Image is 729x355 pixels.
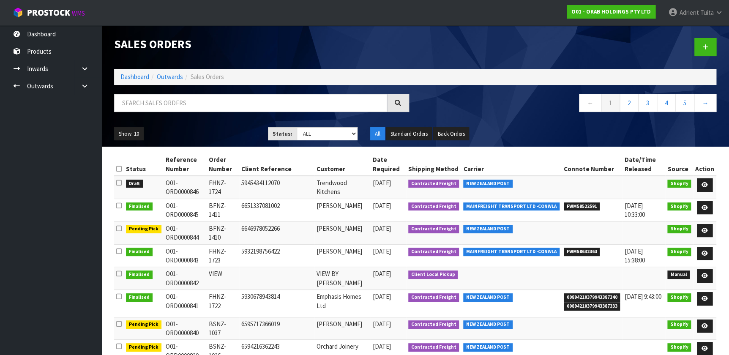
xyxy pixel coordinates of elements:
strong: O01 - OKAB HOLDINGS PTY LTD [571,8,651,15]
td: O01-ORD0000844 [164,221,207,244]
span: Shopify [667,248,691,256]
span: MAINFREIGHT TRANSPORT LTD -CONWLA [463,202,560,211]
span: Finalised [126,248,153,256]
span: [DATE] [373,270,391,278]
td: [PERSON_NAME] [314,317,371,340]
a: 4 [657,94,676,112]
a: → [694,94,716,112]
span: Finalised [126,270,153,279]
td: [PERSON_NAME] [314,199,371,221]
td: [PERSON_NAME] [314,244,371,267]
a: 2 [620,94,639,112]
td: FHNZ-1723 [207,244,239,267]
span: Manual [667,270,690,279]
span: Shopify [667,320,691,329]
span: Shopify [667,293,691,302]
a: ← [579,94,601,112]
td: O01-ORD0000846 [164,176,207,199]
th: Customer [314,153,371,176]
span: NEW ZEALAND POST [463,320,513,329]
td: BSNZ-1037 [207,317,239,340]
nav: Page navigation [422,94,717,115]
th: Carrier [461,153,562,176]
span: [DATE] 10:33:00 [624,202,644,218]
input: Search sales orders [114,94,387,112]
span: FWM58632363 [564,248,600,256]
td: 6595717366019 [239,317,314,340]
td: BFNZ-1410 [207,221,239,244]
h1: Sales Orders [114,38,409,51]
td: O01-ORD0000843 [164,244,207,267]
td: VIEW BY [PERSON_NAME] [314,267,371,290]
span: 00894210379943387340 [564,293,620,302]
span: [DATE] 9:43:00 [624,292,661,300]
span: Shopify [667,225,691,233]
th: Action [693,153,716,176]
span: NEW ZEALAND POST [463,180,513,188]
span: [DATE] [373,292,391,300]
small: WMS [72,9,85,17]
span: FWM58522591 [564,202,600,211]
th: Status [124,153,164,176]
a: Dashboard [120,73,149,81]
td: 6646978052266 [239,221,314,244]
span: Contracted Freight [408,320,459,329]
span: NEW ZEALAND POST [463,225,513,233]
span: [DATE] [373,179,391,187]
th: Date/Time Released [622,153,665,176]
th: Reference Number [164,153,207,176]
span: Contracted Freight [408,180,459,188]
span: Contracted Freight [408,225,459,233]
span: [DATE] [373,320,391,328]
span: Shopify [667,180,691,188]
span: Contracted Freight [408,293,459,302]
th: Client Reference [239,153,314,176]
span: NEW ZEALAND POST [463,343,513,352]
a: O01 - OKAB HOLDINGS PTY LTD [567,5,655,19]
span: [DATE] 15:38:00 [624,247,644,264]
td: [PERSON_NAME] [314,221,371,244]
td: O01-ORD0000842 [164,267,207,290]
th: Shipping Method [406,153,461,176]
td: 6651337081002 [239,199,314,221]
span: Contracted Freight [408,343,459,352]
span: [DATE] [373,247,391,255]
span: Sales Orders [191,73,224,81]
strong: Status: [273,130,292,137]
td: 5945434112070 [239,176,314,199]
span: Shopify [667,343,691,352]
a: Outwards [157,73,183,81]
td: O01-ORD0000841 [164,290,207,317]
span: Contracted Freight [408,202,459,211]
td: 5930678943814 [239,290,314,317]
span: Pending Pick [126,343,161,352]
span: Shopify [667,202,691,211]
td: BFNZ-1411 [207,199,239,221]
img: cube-alt.png [13,7,23,18]
span: ProStock [27,7,70,18]
span: NEW ZEALAND POST [463,293,513,302]
span: Contracted Freight [408,248,459,256]
span: [DATE] [373,342,391,350]
td: 5932198756422 [239,244,314,267]
a: 3 [638,94,657,112]
th: Source [665,153,693,176]
td: Emphasis Homes Ltd [314,290,371,317]
th: Order Number [207,153,239,176]
span: Tuita [700,8,713,16]
span: [DATE] [373,224,391,232]
button: Standard Orders [386,127,432,141]
th: Connote Number [562,153,623,176]
span: Pending Pick [126,320,161,329]
span: Adrient [679,8,699,16]
td: VIEW [207,267,239,290]
span: Draft [126,180,143,188]
span: Finalised [126,202,153,211]
a: 5 [675,94,694,112]
span: Pending Pick [126,225,161,233]
td: FHNZ-1724 [207,176,239,199]
span: MAINFREIGHT TRANSPORT LTD -CONWLA [463,248,560,256]
td: FHNZ-1722 [207,290,239,317]
span: Finalised [126,293,153,302]
button: All [370,127,385,141]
